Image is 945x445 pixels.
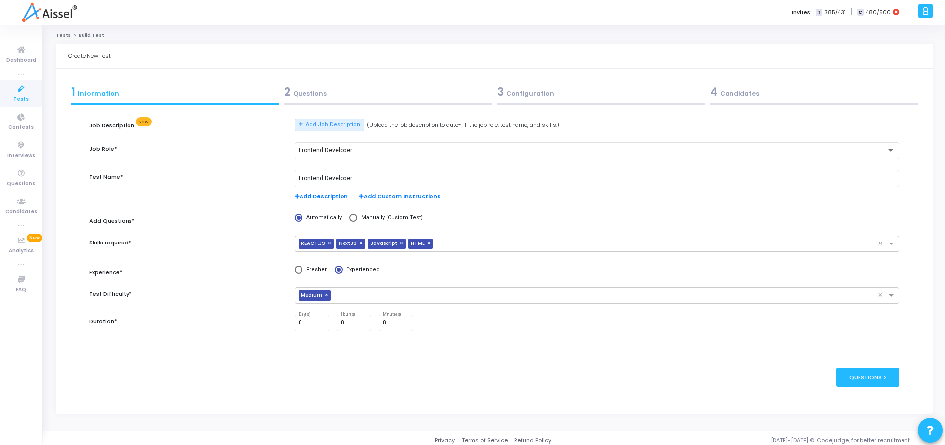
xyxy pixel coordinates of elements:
[816,9,822,16] span: T
[22,2,77,22] img: logo
[497,84,504,100] span: 3
[89,268,123,277] label: Experience*
[284,84,291,100] span: 2
[325,290,331,301] span: ×
[514,436,551,445] a: Refund Policy
[328,239,334,249] span: ×
[56,32,933,39] nav: breadcrumb
[89,173,123,181] label: Test Name*
[878,239,886,249] span: Clear all
[68,81,281,108] a: 1Information
[89,145,117,153] label: Job Role*
[878,291,886,301] span: Clear all
[368,239,400,249] span: Javascript
[89,317,117,325] label: Duration*
[707,81,920,108] a: 4Candidates
[299,290,325,301] span: Medium
[136,117,152,126] span: New
[56,32,71,38] a: Tests
[836,368,899,386] div: Questions >
[299,239,328,249] span: REACT.JS
[851,7,852,17] span: |
[71,84,75,100] span: 1
[359,239,365,249] span: ×
[295,192,348,201] span: Add Description
[295,119,364,131] button: Add Job Description
[13,95,29,104] span: Tests
[400,239,406,249] span: ×
[5,208,37,216] span: Candidates
[462,436,508,445] a: Terms of Service
[16,286,26,294] span: FAQ
[68,44,111,68] div: Create New Test
[857,9,863,16] span: C
[792,8,812,17] label: Invites:
[89,217,135,225] label: Add Questions*
[7,152,35,160] span: Interviews
[6,56,36,65] span: Dashboard
[497,84,705,100] div: Configuration
[359,192,441,201] span: Add Custom Instructions
[408,239,427,249] span: HTML
[299,147,352,154] span: Frontend Developer
[435,436,455,445] a: Privacy
[427,239,433,249] span: ×
[710,84,918,100] div: Candidates
[79,32,104,38] span: Build Test
[357,214,423,222] span: Manually (Custom Test)
[27,234,42,242] span: New
[367,121,559,129] span: (Upload the job description to auto-fill the job role, test name, and skills.)
[343,266,380,274] span: Experienced
[8,123,34,132] span: Contests
[89,121,152,130] label: Job Description
[7,180,35,188] span: Questions
[336,239,359,249] span: NextJS
[9,247,34,255] span: Analytics
[281,81,494,108] a: 2Questions
[306,121,360,129] span: Add Job Description
[710,84,718,100] span: 4
[551,436,933,445] div: [DATE]-[DATE] © Codejudge, for better recruitment.
[89,239,131,247] label: Skills required*
[284,84,492,100] div: Questions
[71,84,279,100] div: Information
[866,8,891,17] span: 480/500
[302,266,327,274] span: Fresher
[824,8,846,17] span: 385/431
[89,290,132,298] label: Test Difficulty*
[494,81,707,108] a: 3Configuration
[302,214,342,222] span: Automatically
